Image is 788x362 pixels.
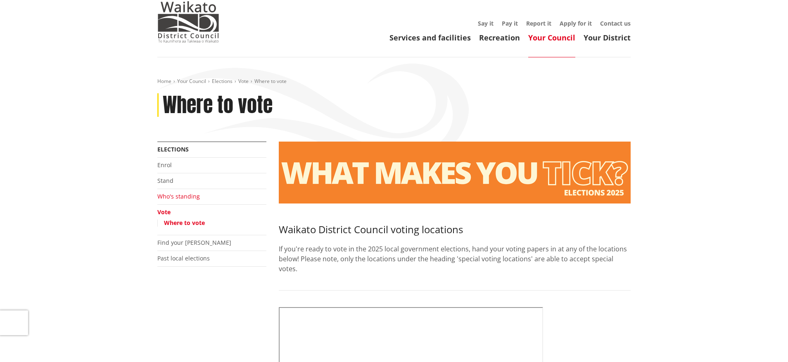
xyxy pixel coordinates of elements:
a: Stand [157,177,173,185]
a: Vote [157,208,171,216]
p: If you're ready to vote in the 2025 local government elections, hand your voting papers in at any... [279,244,631,274]
a: Recreation [479,33,520,43]
a: Report it [526,19,551,27]
a: Elections [157,145,189,153]
a: Elections [212,78,233,85]
a: Pay it [502,19,518,27]
h3: Waikato District Council voting locations [279,224,631,236]
a: Services and facilities [389,33,471,43]
a: Apply for it [560,19,592,27]
nav: breadcrumb [157,78,631,85]
img: Vote banner [279,142,631,203]
h1: Where to vote [163,93,273,117]
a: Your District [584,33,631,43]
a: Say it [478,19,494,27]
a: Contact us [600,19,631,27]
span: Where to vote [254,78,287,85]
a: Home [157,78,171,85]
img: Waikato District Council - Te Kaunihera aa Takiwaa o Waikato [157,1,219,43]
a: Your Council [528,33,575,43]
a: Find your [PERSON_NAME] [157,239,231,246]
a: Past local elections [157,254,210,262]
a: Who's standing [157,192,200,200]
iframe: Messenger Launcher [750,327,780,357]
a: Vote [238,78,249,85]
a: Where to vote [164,219,205,227]
a: Your Council [177,78,206,85]
a: Enrol [157,161,172,169]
